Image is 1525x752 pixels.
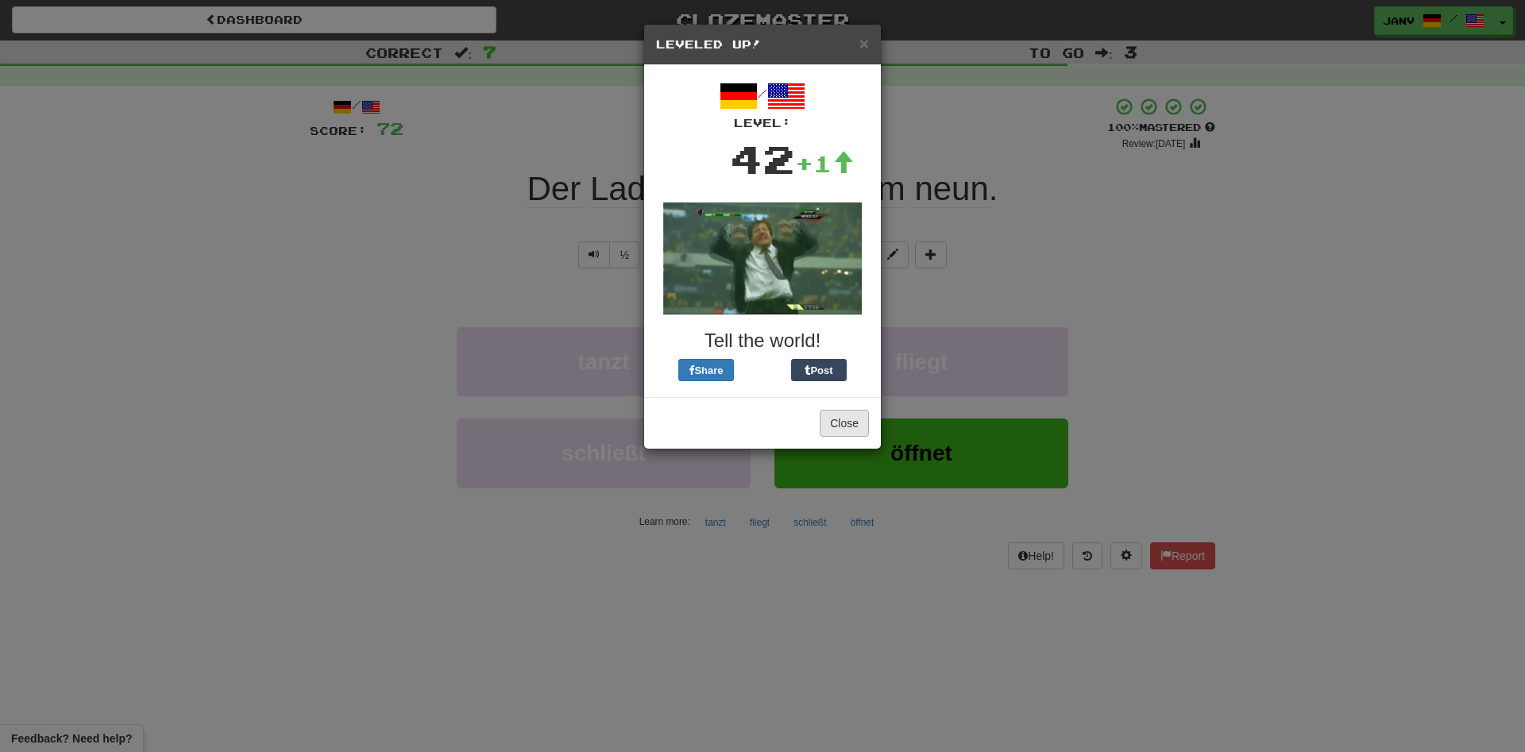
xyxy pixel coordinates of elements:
[656,37,869,52] h5: Leveled Up!
[656,330,869,351] h3: Tell the world!
[678,359,734,381] button: Share
[859,34,869,52] span: ×
[730,131,795,187] div: 42
[656,115,869,131] div: Level:
[734,359,791,381] iframe: X Post Button
[663,202,862,314] img: soccer-coach-2-a9306edb2ed3f6953285996bb4238f2040b39cbea5cfbac61ac5b5c8179d3151.gif
[791,359,847,381] button: Post
[656,77,869,131] div: /
[820,410,869,437] button: Close
[795,148,854,179] div: +1
[859,35,869,52] button: Close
